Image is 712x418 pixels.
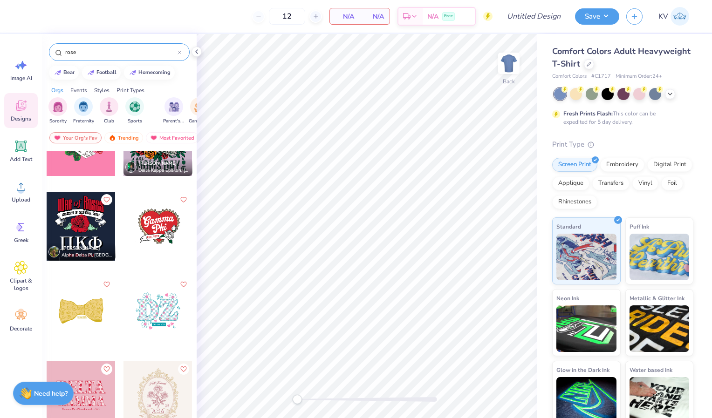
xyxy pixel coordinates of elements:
img: trend_line.gif [87,70,95,75]
span: Add Text [10,155,32,163]
div: filter for Club [100,97,118,125]
span: Image AI [10,74,32,82]
div: Screen Print [552,158,597,172]
img: Standard [556,234,616,280]
div: football [96,70,116,75]
strong: Fresh Prints Flash: [563,110,613,117]
span: [PERSON_NAME] [62,245,100,251]
span: Free [444,13,453,20]
div: Most Favorited [146,132,199,143]
div: Foil [661,176,683,190]
img: trend_line.gif [129,70,137,75]
span: Standard [556,222,581,231]
a: KV [654,7,693,26]
span: N/A [335,12,354,21]
div: filter for Game Day [189,97,210,125]
span: Fraternity [73,118,94,125]
span: N/A [365,12,384,21]
button: Save [575,8,619,25]
span: N/A [427,12,438,21]
img: Sorority Image [53,101,63,112]
div: Rhinestones [552,195,597,209]
span: Sports [128,118,142,125]
strong: Need help? [34,389,68,398]
span: Water based Ink [630,365,672,375]
button: filter button [73,97,94,125]
div: Back [503,77,515,86]
span: Glow in the Dark Ink [556,365,609,375]
span: Comfort Colors [552,73,587,81]
span: Delta Kappa Epsilon, [US_STATE][GEOGRAPHIC_DATA] [138,167,189,174]
div: filter for Sports [125,97,144,125]
img: Club Image [104,101,114,112]
span: Metallic & Glitter Ink [630,293,685,303]
button: Like [101,279,112,290]
button: bear [49,66,79,80]
img: most_fav.gif [150,135,157,141]
div: Vinyl [632,176,658,190]
button: homecoming [124,66,175,80]
span: Designs [11,115,31,122]
div: Print Types [116,86,144,94]
div: Events [70,86,87,94]
div: Transfers [592,176,630,190]
img: Parent's Weekend Image [169,101,179,112]
button: Like [178,279,189,290]
button: Like [178,364,189,375]
div: filter for Sorority [48,97,67,125]
div: Orgs [51,86,63,94]
span: Club [104,118,114,125]
div: filter for Fraternity [73,97,94,125]
img: Game Day Image [194,101,205,112]
div: Embroidery [600,158,644,172]
button: Like [101,194,112,205]
img: Fraternity Image [78,101,89,112]
div: filter for Parent's Weekend [163,97,185,125]
button: Like [178,194,189,205]
button: Like [101,364,112,375]
img: Back [500,54,518,73]
span: [PERSON_NAME] [138,160,177,167]
img: trending.gif [109,135,116,141]
img: Sports Image [130,101,140,112]
span: Minimum Order: 24 + [616,73,662,81]
div: homecoming [138,70,171,75]
span: # C1717 [591,73,611,81]
button: filter button [100,97,118,125]
div: This color can be expedited for 5 day delivery. [563,109,678,126]
div: Styles [94,86,110,94]
img: Neon Ink [556,305,616,352]
span: Sorority [49,118,67,125]
div: Print Type [552,139,693,150]
span: Puff Ink [630,222,649,231]
span: Parent's Weekend [163,118,185,125]
span: Comfort Colors Adult Heavyweight T-Shirt [552,46,691,69]
img: Metallic & Glitter Ink [630,305,690,352]
span: Upload [12,196,30,203]
button: filter button [125,97,144,125]
div: bear [63,70,75,75]
span: KV [658,11,668,22]
img: trend_line.gif [54,70,62,75]
div: Accessibility label [293,395,302,404]
span: Neon Ink [556,293,579,303]
div: Digital Print [647,158,692,172]
button: filter button [189,97,210,125]
input: – – [269,8,305,25]
div: Trending [104,132,143,143]
span: Game Day [189,118,210,125]
span: Decorate [10,325,32,332]
button: football [82,66,121,80]
input: Untitled Design [500,7,568,26]
img: Puff Ink [630,234,690,280]
div: Your Org's Fav [49,132,102,143]
input: Try "Alpha" [64,47,178,57]
div: Applique [552,176,589,190]
span: Greek [14,236,28,244]
button: filter button [48,97,67,125]
span: Clipart & logos [6,277,36,292]
img: Kylie Velkoff [671,7,689,26]
button: filter button [163,97,185,125]
img: most_fav.gif [54,135,61,141]
span: Alpha Delta Pi, [GEOGRAPHIC_DATA][US_STATE][PERSON_NAME] [62,252,112,259]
